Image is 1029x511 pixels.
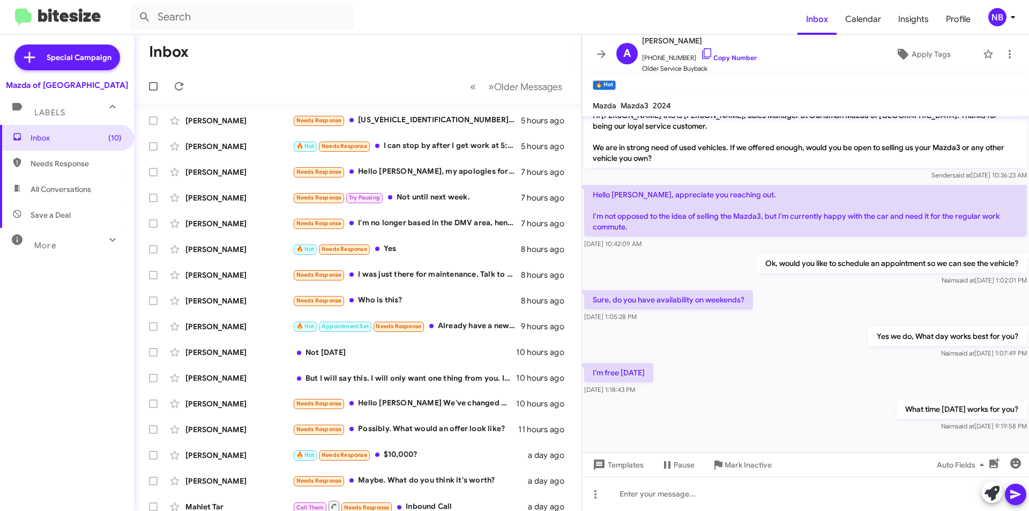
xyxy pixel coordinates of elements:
[521,270,573,280] div: 8 hours ago
[952,171,971,179] span: said at
[482,76,569,98] button: Next
[937,4,979,35] span: Profile
[528,450,573,461] div: a day ago
[652,455,703,475] button: Pause
[488,80,494,93] span: »
[185,167,293,177] div: [PERSON_NAME]
[149,43,189,61] h1: Inbox
[757,254,1027,273] p: Ok, would you like to schedule an appointment so we can see the vehicle?
[296,168,342,175] span: Needs Response
[185,398,293,409] div: [PERSON_NAME]
[293,373,516,383] div: But I will say this. I will only want one thing from you. If I pick a car from your inventory I w...
[591,455,644,475] span: Templates
[941,422,1027,430] span: Naim [DATE] 9:19:58 PM
[584,240,642,248] span: [DATE] 10:42:09 AM
[942,276,1027,284] span: Naim [DATE] 1:02:01 PM
[584,106,1027,168] p: Hi [PERSON_NAME] this is [PERSON_NAME], Sales Manager at Ourisman Mazda of [GEOGRAPHIC_DATA]. Tha...
[494,81,562,93] span: Older Messages
[185,476,293,486] div: [PERSON_NAME]
[296,297,342,304] span: Needs Response
[956,276,975,284] span: said at
[293,347,516,358] div: Not [DATE]
[31,158,122,169] span: Needs Response
[293,243,521,255] div: Yes
[34,108,65,117] span: Labels
[521,192,573,203] div: 7 hours ago
[185,244,293,255] div: [PERSON_NAME]
[941,349,1027,357] span: Naim [DATE] 1:07:49 PM
[293,320,521,332] div: Already have a new vehicle. Thanks .
[296,246,315,253] span: 🔥 Hot
[293,423,518,435] div: Possibly. What would an offer look like?
[185,115,293,126] div: [PERSON_NAME]
[31,184,91,195] span: All Conversations
[293,269,521,281] div: I was just there for maintenance. Talk to the mechanic.
[470,80,476,93] span: «
[584,313,637,321] span: [DATE] 1:05:28 PM
[293,166,521,178] div: Hello [PERSON_NAME], my apologies for the delay in responding. I'm not in the market for a new ca...
[130,4,355,30] input: Search
[293,294,521,307] div: Who is this?
[185,373,293,383] div: [PERSON_NAME]
[293,217,521,229] div: I'm no longer based in the DMV area, hence the other constituents. Just off the top of your head ...
[293,475,528,487] div: Maybe. What do you think it's worth?
[296,451,315,458] span: 🔥 Hot
[464,76,569,98] nav: Page navigation example
[296,220,342,227] span: Needs Response
[376,323,421,330] span: Needs Response
[296,143,315,150] span: 🔥 Hot
[185,424,293,435] div: [PERSON_NAME]
[322,246,367,253] span: Needs Response
[988,8,1006,26] div: NB
[464,76,482,98] button: Previous
[296,477,342,484] span: Needs Response
[296,323,315,330] span: 🔥 Hot
[185,192,293,203] div: [PERSON_NAME]
[956,349,974,357] span: said at
[868,327,1027,346] p: Yes we do, What day works best for you?
[700,54,757,62] a: Copy Number
[293,140,521,152] div: I can stop by after I get work at 5:00 pm.
[928,455,997,475] button: Auto Fields
[185,321,293,332] div: [PERSON_NAME]
[108,132,122,143] span: (10)
[521,244,573,255] div: 8 hours ago
[293,449,528,461] div: $10,000?
[518,424,573,435] div: 11 hours ago
[890,4,937,35] a: Insights
[516,373,573,383] div: 10 hours ago
[521,141,573,152] div: 5 hours ago
[185,295,293,306] div: [PERSON_NAME]
[185,347,293,358] div: [PERSON_NAME]
[584,290,753,309] p: Sure, do you have availability on weekends?
[31,210,71,220] span: Save a Deal
[521,218,573,229] div: 7 hours ago
[837,4,890,35] span: Calendar
[897,399,1027,419] p: What time [DATE] works for you?
[31,132,122,143] span: Inbox
[584,363,653,382] p: I'm free [DATE]
[797,4,837,35] a: Inbox
[521,167,573,177] div: 7 hours ago
[296,400,342,407] span: Needs Response
[937,455,988,475] span: Auto Fields
[642,63,757,74] span: Older Service Buyback
[912,45,951,64] span: Apply Tags
[322,323,369,330] span: Appointment Set
[956,422,974,430] span: said at
[296,426,342,433] span: Needs Response
[584,185,1027,236] p: Hello [PERSON_NAME], appreciate you reaching out. I'm not opposed to the idea of selling the Mazd...
[185,141,293,152] div: [PERSON_NAME]
[868,45,978,64] button: Apply Tags
[582,455,652,475] button: Templates
[584,386,635,394] span: [DATE] 1:18:43 PM
[185,218,293,229] div: [PERSON_NAME]
[344,504,390,511] span: Needs Response
[296,194,342,201] span: Needs Response
[322,451,367,458] span: Needs Response
[623,45,631,62] span: A
[642,47,757,63] span: [PHONE_NUMBER]
[296,117,342,124] span: Needs Response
